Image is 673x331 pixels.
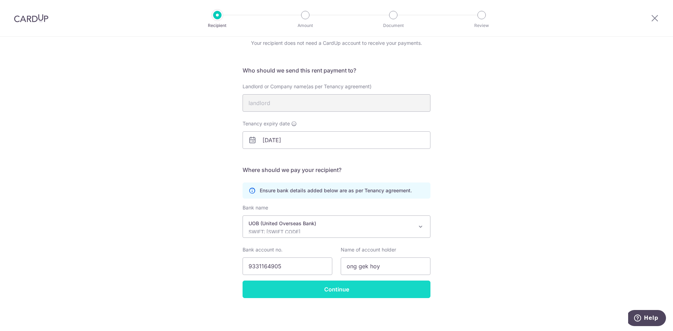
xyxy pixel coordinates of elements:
div: Your recipient does not need a CardUp account to receive your payments. [243,40,430,47]
p: Recipient [191,22,243,29]
p: UOB (United Overseas Bank) [249,220,413,227]
input: DD/MM/YYYY [243,131,430,149]
span: Tenancy expiry date [243,120,290,127]
p: Review [456,22,508,29]
iframe: Opens a widget where you can find more information [628,310,666,327]
span: Landlord or Company name(as per Tenancy agreement) [243,83,372,89]
h5: Where should we pay your recipient? [243,166,430,174]
img: CardUp [14,14,48,22]
label: Name of account holder [341,246,396,253]
p: Document [367,22,419,29]
input: Continue [243,281,430,298]
h5: Who should we send this rent payment to? [243,66,430,75]
label: Bank account no. [243,246,283,253]
span: UOB (United Overseas Bank) [243,215,430,238]
label: Bank name [243,204,268,211]
p: Ensure bank details added below are as per Tenancy agreement. [260,187,412,194]
p: SWIFT: [SWIFT_CODE] [249,228,413,235]
p: Amount [279,22,331,29]
span: UOB (United Overseas Bank) [243,216,430,237]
